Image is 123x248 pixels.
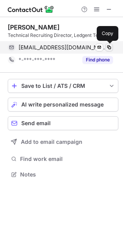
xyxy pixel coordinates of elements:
span: Add to email campaign [21,139,82,145]
div: Save to List / ATS / CRM [21,83,105,89]
span: [EMAIL_ADDRESS][DOMAIN_NAME] [19,44,107,51]
button: AI write personalized message [8,98,118,112]
button: Find work email [8,154,118,164]
span: Find work email [20,155,115,162]
img: ContactOut v5.3.10 [8,5,54,14]
button: Send email [8,116,118,130]
button: save-profile-one-click [8,79,118,93]
div: Technical Recruiting Director, Ledgent Technology [8,32,118,39]
button: Reveal Button [82,56,113,64]
button: Add to email campaign [8,135,118,149]
span: Send email [21,120,51,126]
div: [PERSON_NAME] [8,23,60,31]
button: Notes [8,169,118,180]
span: AI write personalized message [21,101,104,108]
span: Notes [20,171,115,178]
